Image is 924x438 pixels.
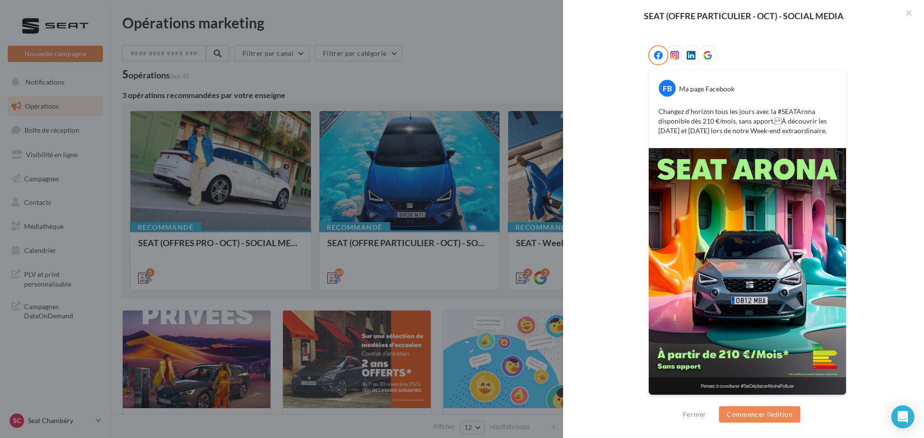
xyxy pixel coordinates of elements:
[658,107,836,136] p: Changez d’horizon tous les jours avec la #SEATArona disponible dès 210 €/mois, sans apport. À déc...
[719,406,800,423] button: Commencer l'édition
[891,405,914,428] div: Open Intercom Messenger
[659,80,676,97] div: FB
[578,12,909,20] div: SEAT (OFFRE PARTICULIER - OCT) - SOCIAL MEDIA
[679,84,734,94] div: Ma page Facebook
[679,409,710,420] button: Fermer
[648,395,847,408] div: La prévisualisation est non-contractuelle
